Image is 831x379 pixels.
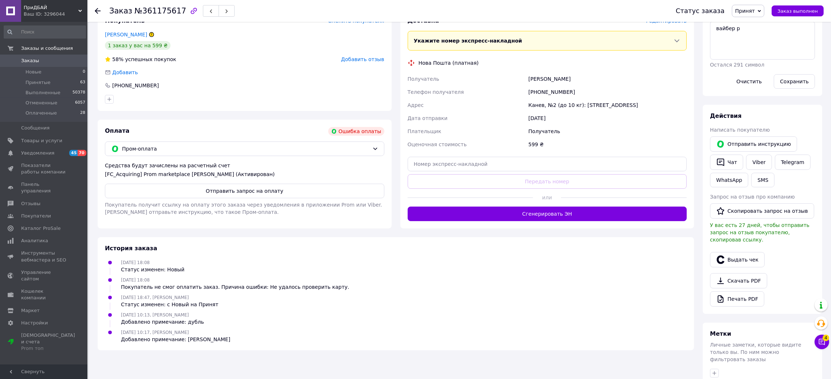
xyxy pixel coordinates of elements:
[730,74,768,89] button: Очистить
[80,79,85,86] span: 63
[710,21,815,60] textarea: вайбер р
[710,136,797,152] button: Отправить инструкцию
[26,69,42,75] span: Новые
[121,318,204,326] div: Добавлено примечание: дубль
[121,330,189,335] span: [DATE] 10:17, [PERSON_NAME]
[83,69,85,75] span: 0
[26,100,57,106] span: Отмененные
[121,283,349,291] div: Покупатель не смог оплатить заказ. Причина ошибки: Не удалось проверить карту.
[121,336,230,343] div: Добавлено примечание: [PERSON_NAME]
[710,291,764,307] a: Печать PDF
[777,8,818,14] span: Заказ выполнен
[408,128,442,134] span: Плательщик
[105,202,382,215] span: Покупатель получит ссылку на оплату этого заказа через уведомления в приложении Prom или Viber. [...
[751,173,775,187] button: SMS
[408,141,467,147] span: Оценочная стоимость
[527,138,688,151] div: 599 ₴
[408,157,687,171] input: Номер экспресс-накладной
[527,99,688,112] div: Канев, №2 (до 10 кг): [STREET_ADDRESS]
[21,57,39,64] span: Заказы
[710,62,764,68] span: Остался 291 символ
[21,307,40,314] span: Маркет
[710,330,731,337] span: Метки
[21,238,48,244] span: Аналитика
[26,89,60,96] span: Выполненные
[111,82,160,89] div: [PHONE_NUMBER]
[21,150,54,156] span: Уведомления
[21,345,75,352] div: Prom топ
[121,295,189,300] span: [DATE] 18:47, [PERSON_NAME]
[775,155,811,170] a: Telegram
[408,76,439,82] span: Получатель
[772,5,824,16] button: Заказ выполнен
[134,7,186,15] span: №361175617
[121,278,150,283] span: [DATE] 18:08
[105,32,147,37] a: [PERSON_NAME]
[328,127,384,136] div: Ошибка оплаты
[815,335,829,349] button: Чат с покупателем4
[121,301,218,308] div: Статус изменен: с Новый на Принят
[414,38,522,44] span: Укажите номер экспресс-накладной
[417,59,481,67] div: Нова Пошта (платная)
[710,222,810,243] span: У вас есть 27 дней, чтобы отправить запрос на отзыв покупателю, скопировав ссылку.
[105,245,157,252] span: История заказа
[26,79,51,86] span: Принятые
[21,45,73,52] span: Заказы и сообщения
[533,194,561,201] span: или
[527,112,688,125] div: [DATE]
[408,207,687,221] button: Сгенерировать ЭН
[105,127,129,134] span: Оплата
[735,8,755,14] span: Принят
[24,4,78,11] span: ПриДБАЙ
[710,273,767,288] a: Скачать PDF
[21,288,67,301] span: Кошелек компании
[710,194,795,200] span: Запрос на отзыв про компанию
[24,11,87,17] div: Ваш ID: 3296044
[710,127,770,133] span: Написать покупателю
[21,137,62,144] span: Товары и услуги
[408,89,464,95] span: Телефон получателя
[69,150,78,156] span: 45
[21,213,51,219] span: Покупатели
[710,342,801,362] span: Личные заметки, которые видите только вы. По ним можно фильтровать заказы
[105,184,384,198] button: Отправить запрос на оплату
[105,56,176,63] div: успешных покупок
[21,125,50,131] span: Сообщения
[80,110,85,116] span: 28
[21,162,67,175] span: Показатели работы компании
[21,332,75,352] span: [DEMOGRAPHIC_DATA] и счета
[78,150,86,156] span: 70
[21,181,67,194] span: Панель управления
[105,171,384,178] div: [FC_Acquiring] Prom marketplace [PERSON_NAME] (Активирован)
[72,89,85,96] span: 50378
[21,269,67,282] span: Управление сайтом
[95,7,101,15] div: Вернуться назад
[4,25,86,39] input: Поиск
[527,125,688,138] div: Получатель
[710,173,748,187] a: WhatsApp
[527,85,688,99] div: [PHONE_NUMBER]
[408,115,448,121] span: Дата отправки
[710,155,743,170] button: Чат
[21,200,40,207] span: Отзывы
[121,260,150,265] span: [DATE] 18:08
[112,69,138,75] span: Добавить
[676,7,725,15] div: Статус заказа
[710,252,765,267] button: Выдать чек
[122,145,369,153] span: Пром-оплата
[105,162,384,178] div: Средства будут зачислены на расчетный счет
[341,56,384,62] span: Добавить отзыв
[746,155,772,170] a: Viber
[121,266,184,273] div: Статус изменен: Новый
[774,74,815,89] button: Сохранить
[710,112,742,119] span: Действия
[121,312,189,318] span: [DATE] 10:13, [PERSON_NAME]
[823,335,829,341] span: 4
[26,110,57,116] span: Оплаченные
[710,203,814,219] button: Скопировать запрос на отзыв
[75,100,85,106] span: 6057
[105,41,170,50] div: 1 заказ у вас на 599 ₴
[21,320,48,326] span: Настройки
[109,7,132,15] span: Заказ
[21,250,67,263] span: Инструменты вебмастера и SEO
